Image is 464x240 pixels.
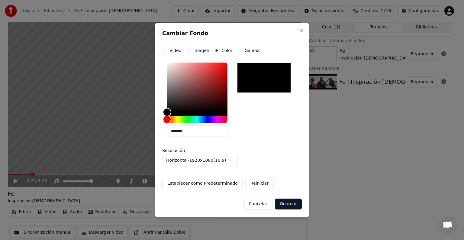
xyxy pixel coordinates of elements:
[162,148,223,153] label: Resolución
[245,48,260,53] label: Galería
[162,31,302,36] h2: Cambiar Fondo
[193,48,209,53] label: Imagen
[169,48,181,53] label: Video
[167,116,227,123] div: Hue
[221,48,233,53] label: Color
[275,199,302,209] button: Guardar
[245,178,274,189] button: Reiniciar
[243,199,272,209] button: Cancelar
[162,178,243,189] button: Establecer como Predeterminado
[167,63,227,112] div: Color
